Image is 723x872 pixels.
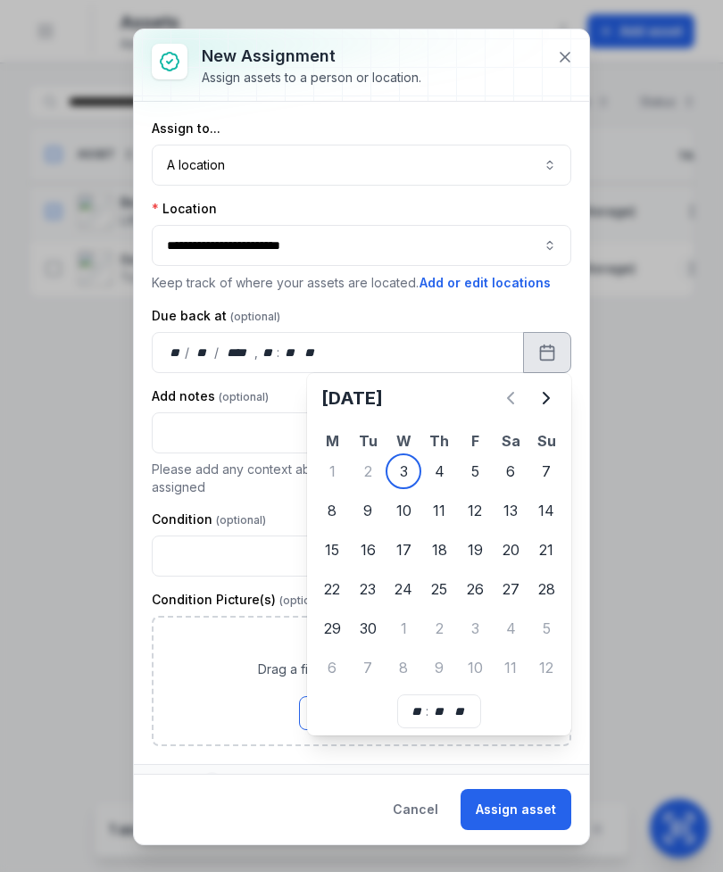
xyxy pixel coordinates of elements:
button: Calendar [523,332,571,373]
div: Thursday 11 September 2025 [421,493,457,528]
div: 3 [457,610,493,646]
div: 29 [314,610,350,646]
div: Friday 5 September 2025 [457,453,493,489]
div: Tuesday 9 September 2025 [350,493,386,528]
div: Monday 29 September 2025 [314,610,350,646]
div: 6 [314,650,350,685]
div: Sunday 12 October 2025 [528,650,564,685]
button: Cancel [378,789,453,830]
button: Add or edit locations [419,273,552,293]
span: Assets [152,772,221,793]
label: Condition Picture(s) [152,591,329,609]
p: Keep track of where your assets are located. [152,273,571,293]
div: 4 [493,610,528,646]
div: 22 [314,571,350,607]
div: 7 [528,453,564,489]
th: M [314,430,350,452]
div: Friday 10 October 2025 [457,650,493,685]
div: 3 [386,453,421,489]
div: Wednesday 17 September 2025 [386,532,421,568]
div: Calendar [314,380,564,728]
label: Due back at [152,307,280,325]
div: , [254,344,260,361]
div: Saturday 4 October 2025 [493,610,528,646]
div: Tuesday 30 September 2025 [350,610,386,646]
div: year, [220,344,253,361]
div: 11 [493,650,528,685]
div: 4 [421,453,457,489]
div: 8 [314,493,350,528]
div: Sunday 7 September 2025 [528,453,564,489]
th: Sa [493,430,528,452]
div: month, [191,344,215,361]
div: minute, [281,344,299,361]
div: 2 [421,610,457,646]
button: Next [528,380,564,416]
th: W [386,430,421,452]
span: Drag a file here, or click to browse. [258,660,466,678]
div: Thursday 25 September 2025 [421,571,457,607]
div: Friday 26 September 2025 [457,571,493,607]
div: 14 [528,493,564,528]
div: Friday 12 September 2025 [457,493,493,528]
div: 8 [386,650,421,685]
div: Thursday 2 October 2025 [421,610,457,646]
table: September 2025 [314,430,564,687]
div: Thursday 9 October 2025 [421,650,457,685]
div: Wednesday 8 October 2025 [386,650,421,685]
div: Wednesday 1 October 2025 [386,610,421,646]
div: Sunday 28 September 2025 [528,571,564,607]
div: Sunday 14 September 2025 [528,493,564,528]
div: Saturday 13 September 2025 [493,493,528,528]
div: Saturday 11 October 2025 [493,650,528,685]
div: 5 [528,610,564,646]
button: Browse Files [299,696,424,730]
div: 30 [350,610,386,646]
div: 2 [350,453,386,489]
div: 1 [314,453,350,489]
div: 20 [493,532,528,568]
div: Monday 15 September 2025 [314,532,350,568]
div: Sunday 21 September 2025 [528,532,564,568]
div: 12 [457,493,493,528]
div: Saturday 20 September 2025 [493,532,528,568]
div: Thursday 4 September 2025 [421,453,457,489]
div: Monday 22 September 2025 [314,571,350,607]
div: 9 [421,650,457,685]
div: 1 [203,772,221,793]
div: minute, [430,702,448,720]
div: 13 [493,493,528,528]
div: Tuesday 23 September 2025 [350,571,386,607]
th: Th [421,430,457,452]
div: hour, [260,344,278,361]
div: 5 [457,453,493,489]
div: day, [167,344,185,361]
th: Tu [350,430,386,452]
div: 26 [457,571,493,607]
div: 19 [457,532,493,568]
div: 11 [421,493,457,528]
div: Monday 6 October 2025 [314,650,350,685]
div: Saturday 27 September 2025 [493,571,528,607]
div: 28 [528,571,564,607]
div: Thursday 18 September 2025 [421,532,457,568]
div: / [185,344,191,361]
th: Su [528,430,564,452]
div: 12 [528,650,564,685]
p: Please add any context about the job / purpose of the assets being assigned [152,461,571,496]
div: Sunday 5 October 2025 [528,610,564,646]
div: 17 [386,532,421,568]
label: Add notes [152,387,269,405]
div: am/pm, [450,702,470,720]
div: 15 [314,532,350,568]
label: Assign to... [152,120,220,137]
div: Monday 8 September 2025 [314,493,350,528]
div: Tuesday 16 September 2025 [350,532,386,568]
div: Saturday 6 September 2025 [493,453,528,489]
div: Tuesday 2 September 2025 [350,453,386,489]
div: 27 [493,571,528,607]
div: Wednesday 10 September 2025 [386,493,421,528]
div: 16 [350,532,386,568]
h2: [DATE] [321,386,493,411]
div: hour, [409,702,427,720]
